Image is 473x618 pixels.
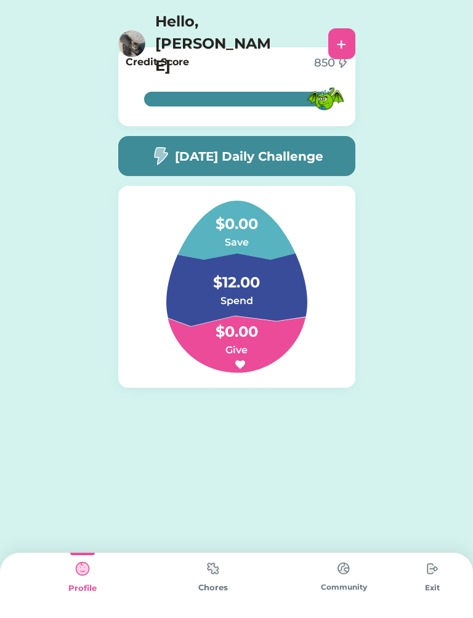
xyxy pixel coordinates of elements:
[175,201,298,235] h4: $0.00
[155,10,278,77] h4: Hello, [PERSON_NAME]
[175,259,298,294] h4: $12.00
[70,556,95,581] img: type%3Dkids%2C%20state%3Dselected.svg
[175,235,298,250] h6: Save
[175,147,323,166] h5: [DATE] Daily Challenge
[148,582,278,594] div: Chores
[420,556,445,581] img: type%3Dchores%2C%20state%3Ddefault.svg
[331,556,356,580] img: type%3Dchores%2C%20state%3Ddefault.svg
[305,79,346,119] img: MFN-Dragon-Green.svg
[175,343,298,358] h6: Give
[336,34,347,53] div: +
[409,582,456,593] div: Exit
[278,582,409,593] div: Community
[150,146,170,166] img: image-flash-1--flash-power-connect-charge-electricity-lightning.svg
[118,30,145,57] img: https%3A%2F%2F1dfc823d71cc564f25c7cc035732a2d8.cdn.bubble.io%2Ff1754094113168x966788797778818000%...
[175,294,298,308] h6: Spend
[175,308,298,343] h4: $0.00
[17,582,148,595] div: Profile
[137,201,337,373] img: Group%201.svg
[201,556,225,580] img: type%3Dchores%2C%20state%3Ddefault.svg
